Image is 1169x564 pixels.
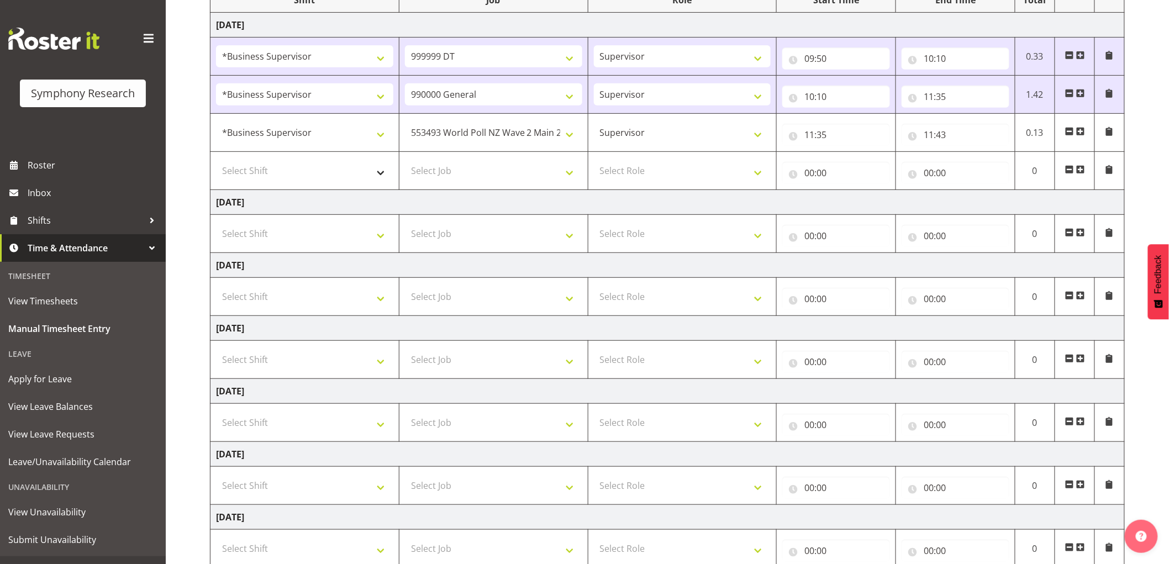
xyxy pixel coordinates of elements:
[782,225,890,247] input: Click to select...
[902,414,1009,436] input: Click to select...
[1015,404,1055,442] td: 0
[782,540,890,562] input: Click to select...
[902,477,1009,499] input: Click to select...
[902,351,1009,373] input: Click to select...
[1148,244,1169,319] button: Feedback - Show survey
[3,526,163,554] a: Submit Unavailability
[8,426,157,442] span: View Leave Requests
[782,288,890,310] input: Click to select...
[3,365,163,393] a: Apply for Leave
[3,448,163,476] a: Leave/Unavailability Calendar
[8,398,157,415] span: View Leave Balances
[3,342,163,365] div: Leave
[28,212,144,229] span: Shifts
[782,48,890,70] input: Click to select...
[8,504,157,520] span: View Unavailability
[210,505,1125,530] td: [DATE]
[902,162,1009,184] input: Click to select...
[1015,114,1055,152] td: 0.13
[902,225,1009,247] input: Click to select...
[1015,341,1055,379] td: 0
[782,351,890,373] input: Click to select...
[902,86,1009,108] input: Click to select...
[902,540,1009,562] input: Click to select...
[3,476,163,498] div: Unavailability
[782,124,890,146] input: Click to select...
[1154,255,1163,294] span: Feedback
[210,379,1125,404] td: [DATE]
[8,454,157,470] span: Leave/Unavailability Calendar
[210,253,1125,278] td: [DATE]
[210,190,1125,215] td: [DATE]
[3,265,163,287] div: Timesheet
[31,85,135,102] div: Symphony Research
[210,442,1125,467] td: [DATE]
[782,414,890,436] input: Click to select...
[782,477,890,499] input: Click to select...
[8,531,157,548] span: Submit Unavailability
[3,498,163,526] a: View Unavailability
[28,240,144,256] span: Time & Attendance
[3,315,163,342] a: Manual Timesheet Entry
[3,287,163,315] a: View Timesheets
[1015,278,1055,316] td: 0
[1015,215,1055,253] td: 0
[3,393,163,420] a: View Leave Balances
[3,420,163,448] a: View Leave Requests
[8,320,157,337] span: Manual Timesheet Entry
[8,28,99,50] img: Rosterit website logo
[28,185,160,201] span: Inbox
[1136,531,1147,542] img: help-xxl-2.png
[1015,76,1055,114] td: 1.42
[210,316,1125,341] td: [DATE]
[782,162,890,184] input: Click to select...
[28,157,160,173] span: Roster
[1015,152,1055,190] td: 0
[902,124,1009,146] input: Click to select...
[1015,467,1055,505] td: 0
[902,48,1009,70] input: Click to select...
[210,13,1125,38] td: [DATE]
[902,288,1009,310] input: Click to select...
[782,86,890,108] input: Click to select...
[1015,38,1055,76] td: 0.33
[8,371,157,387] span: Apply for Leave
[8,293,157,309] span: View Timesheets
